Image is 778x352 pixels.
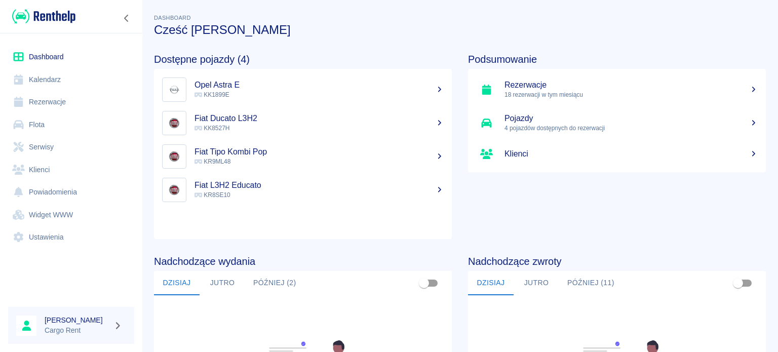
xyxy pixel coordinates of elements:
span: KR8SE10 [194,191,230,199]
a: Kalendarz [8,68,134,91]
h5: Rezerwacje [504,80,758,90]
a: Ustawienia [8,226,134,249]
h5: Fiat Tipo Kombi Pop [194,147,444,157]
span: Pokaż przypisane tylko do mnie [414,273,434,293]
a: Widget WWW [8,204,134,226]
h3: Cześć [PERSON_NAME] [154,23,766,37]
img: Image [165,180,184,200]
h4: Dostępne pojazdy (4) [154,53,452,65]
img: Image [165,113,184,133]
span: KR9ML48 [194,158,230,165]
h5: Fiat L3H2 Educato [194,180,444,190]
a: Klienci [468,140,766,168]
a: ImageOpel Astra E KK1899E [154,73,452,106]
h5: Pojazdy [504,113,758,124]
h5: Opel Astra E [194,80,444,90]
a: Klienci [8,159,134,181]
a: ImageFiat Tipo Kombi Pop KR9ML48 [154,140,452,173]
button: Dzisiaj [468,271,514,295]
a: Dashboard [8,46,134,68]
a: Rezerwacje [8,91,134,113]
a: Renthelp logo [8,8,75,25]
a: Serwisy [8,136,134,159]
a: Flota [8,113,134,136]
button: Później (2) [245,271,304,295]
a: Rezerwacje18 rezerwacji w tym miesiącu [468,73,766,106]
h6: [PERSON_NAME] [45,315,109,325]
img: Image [165,80,184,99]
button: Jutro [514,271,559,295]
h4: Nadchodzące zwroty [468,255,766,267]
h4: Nadchodzące wydania [154,255,452,267]
button: Jutro [200,271,245,295]
p: 4 pojazdów dostępnych do rezerwacji [504,124,758,133]
button: Zwiń nawigację [119,12,134,25]
a: ImageFiat Ducato L3H2 KK8527H [154,106,452,140]
span: Dashboard [154,15,191,21]
span: KK1899E [194,91,229,98]
a: ImageFiat L3H2 Educato KR8SE10 [154,173,452,207]
p: Cargo Rent [45,325,109,336]
h4: Podsumowanie [468,53,766,65]
button: Później (11) [559,271,623,295]
h5: Fiat Ducato L3H2 [194,113,444,124]
img: Image [165,147,184,166]
span: Pokaż przypisane tylko do mnie [728,273,748,293]
a: Powiadomienia [8,181,134,204]
img: Renthelp logo [12,8,75,25]
a: Pojazdy4 pojazdów dostępnych do rezerwacji [468,106,766,140]
button: Dzisiaj [154,271,200,295]
p: 18 rezerwacji w tym miesiącu [504,90,758,99]
span: KK8527H [194,125,229,132]
h5: Klienci [504,149,758,159]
